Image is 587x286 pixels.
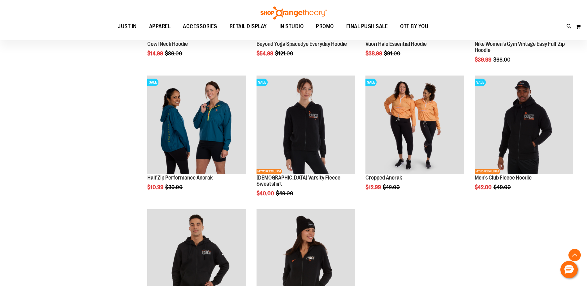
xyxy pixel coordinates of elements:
[165,50,183,57] span: $36.00
[384,50,401,57] span: $91.00
[183,19,217,33] span: ACCESSORIES
[383,184,401,190] span: $42.00
[475,175,532,181] a: Men's Club Fleece Hoodie
[147,76,246,175] a: Half Zip Performance AnorakSALE
[257,169,282,174] span: NETWORK EXCLUSIVE
[223,19,273,34] a: RETAIL DISPLAY
[257,190,275,197] span: $40.00
[310,19,340,34] a: PROMO
[475,41,565,53] a: Nike Women's Gym Vintage Easy Full-Zip Hoodie
[493,57,511,63] span: $66.00
[365,76,464,174] img: Cropped Anorak primary image
[144,72,249,206] div: product
[143,19,177,34] a: APPAREL
[257,175,340,187] a: [DEMOGRAPHIC_DATA] Varsity Fleece Sweatshirt
[475,184,493,190] span: $42.00
[147,175,213,181] a: Half Zip Performance Anorak
[257,76,355,175] a: OTF Ladies Coach FA22 Varsity Fleece Full Zip - Black primary imageSALENETWORK EXCLUSIVE
[147,184,164,190] span: $10.99
[365,76,464,175] a: Cropped Anorak primary imageSALE
[257,76,355,174] img: OTF Ladies Coach FA22 Varsity Fleece Full Zip - Black primary image
[149,19,171,33] span: APPAREL
[165,184,183,190] span: $39.00
[365,41,427,47] a: Vuori Halo Essential Hoodie
[400,19,428,33] span: OTF BY YOU
[475,79,486,86] span: SALE
[230,19,267,33] span: RETAIL DISPLAY
[257,79,268,86] span: SALE
[568,249,581,261] button: Back To Top
[279,19,304,33] span: IN STUDIO
[472,72,576,206] div: product
[147,76,246,174] img: Half Zip Performance Anorak
[560,261,578,278] button: Hello, have a question? Let’s chat.
[253,72,358,212] div: product
[346,19,388,33] span: FINAL PUSH SALE
[147,41,188,47] a: Cowl Neck Hoodie
[340,19,394,34] a: FINAL PUSH SALE
[365,184,382,190] span: $12.99
[177,19,223,34] a: ACCESSORIES
[257,50,274,57] span: $54.99
[494,184,512,190] span: $49.00
[365,175,402,181] a: Cropped Anorak
[365,50,383,57] span: $38.99
[475,76,573,175] a: OTF Mens Coach FA22 Club Fleece Full Zip - Black primary imageSALENETWORK EXCLUSIVE
[118,19,137,33] span: JUST IN
[475,57,492,63] span: $39.99
[273,19,310,34] a: IN STUDIO
[394,19,434,34] a: OTF BY YOU
[257,41,347,47] a: Beyond Yoga Spacedye Everyday Hoodie
[365,79,377,86] span: SALE
[275,50,294,57] span: $121.00
[475,76,573,174] img: OTF Mens Coach FA22 Club Fleece Full Zip - Black primary image
[362,72,467,206] div: product
[147,50,164,57] span: $14.99
[475,169,500,174] span: NETWORK EXCLUSIVE
[316,19,334,33] span: PROMO
[260,6,328,19] img: Shop Orangetheory
[147,79,158,86] span: SALE
[112,19,143,34] a: JUST IN
[276,190,294,197] span: $49.00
